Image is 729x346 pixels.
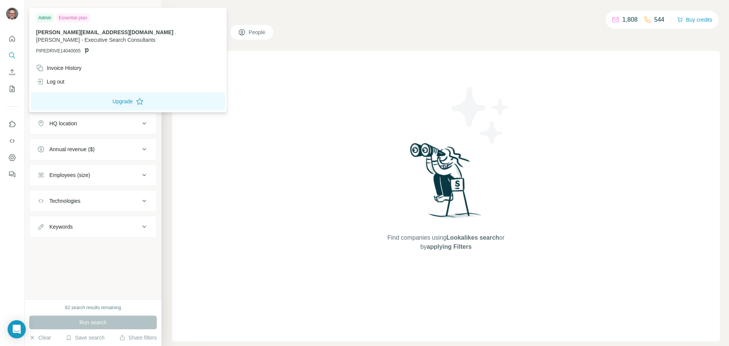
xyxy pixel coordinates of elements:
button: My lists [6,82,18,96]
button: Save search [66,334,104,341]
div: Admin [36,13,54,22]
button: Use Surfe on LinkedIn [6,117,18,131]
div: HQ location [49,120,77,127]
button: Clear [29,334,51,341]
button: Hide [132,5,161,16]
button: Share filters [119,334,157,341]
span: PIPEDRIVE14040005 [36,47,80,54]
button: Feedback [6,167,18,181]
div: Open Intercom Messenger [8,320,26,338]
img: Surfe Illustration - Stars [446,81,514,150]
div: Technologies [49,197,80,205]
span: People [249,28,266,36]
div: 62 search results remaining [65,304,121,311]
p: 544 [654,15,664,24]
button: HQ location [30,114,156,133]
div: Annual revenue ($) [49,145,95,153]
button: Dashboard [6,151,18,164]
span: Lookalikes search [447,234,499,241]
div: Essential plan [57,13,90,22]
span: [PERSON_NAME] - Executive Search Consultants [36,37,155,43]
div: New search [29,7,53,14]
div: Invoice History [36,64,82,72]
button: Enrich CSV [6,65,18,79]
span: applying Filters [427,243,472,250]
h4: Search [172,9,720,20]
button: Quick start [6,32,18,46]
button: Annual revenue ($) [30,140,156,158]
div: Keywords [49,223,73,231]
img: Surfe Illustration - Woman searching with binoculars [407,141,486,226]
div: Log out [36,78,65,85]
div: Employees (size) [49,171,90,179]
button: Keywords [30,218,156,236]
p: 1,808 [622,15,637,24]
span: . [175,29,177,35]
button: Technologies [30,192,156,210]
span: Find companies using or by [385,233,507,251]
span: [PERSON_NAME][EMAIL_ADDRESS][DOMAIN_NAME] [36,29,174,35]
button: Search [6,49,18,62]
img: Avatar [6,8,18,20]
button: Upgrade [31,92,225,111]
button: Buy credits [677,14,712,25]
button: Employees (size) [30,166,156,184]
button: Use Surfe API [6,134,18,148]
